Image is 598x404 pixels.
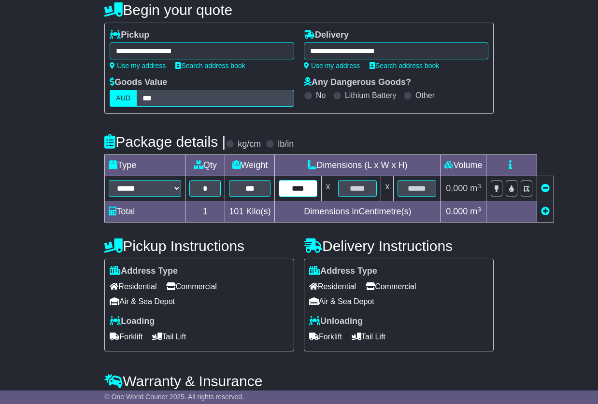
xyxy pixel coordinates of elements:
h4: Warranty & Insurance [104,373,493,389]
td: 1 [185,201,225,223]
span: Commercial [166,279,216,294]
label: kg/cm [238,139,261,150]
label: Other [415,91,435,100]
td: Qty [185,155,225,176]
label: Unloading [309,316,363,327]
a: Add new item [541,207,550,216]
h4: Package details | [104,134,226,150]
td: Kilo(s) [225,201,275,223]
td: Dimensions in Centimetre(s) [275,201,441,223]
span: Tail Lift [352,329,385,344]
h4: Delivery Instructions [304,238,494,254]
span: 0.000 [446,183,468,193]
label: Lithium Battery [345,91,397,100]
span: Commercial [366,279,416,294]
h4: Begin your quote [104,2,493,18]
label: Any Dangerous Goods? [304,77,411,88]
td: Dimensions (L x W x H) [275,155,441,176]
label: AUD [110,90,137,107]
label: lb/in [278,139,294,150]
span: 0.000 [446,207,468,216]
span: Residential [309,279,356,294]
sup: 3 [477,206,481,213]
span: 101 [229,207,243,216]
label: Pickup [110,30,149,41]
span: Residential [110,279,157,294]
label: Delivery [304,30,349,41]
sup: 3 [477,182,481,190]
a: Search address book [175,62,245,70]
td: x [381,176,394,201]
a: Remove this item [541,183,550,193]
span: m [470,207,481,216]
a: Use my address [110,62,166,70]
label: No [316,91,326,100]
a: Use my address [304,62,360,70]
span: Forklift [110,329,142,344]
label: Address Type [309,266,377,277]
span: © One World Courier 2025. All rights reserved. [104,393,244,401]
td: x [322,176,334,201]
label: Address Type [110,266,178,277]
span: Air & Sea Depot [309,294,374,309]
td: Type [105,155,185,176]
td: Weight [225,155,275,176]
span: Forklift [309,329,342,344]
label: Goods Value [110,77,167,88]
a: Search address book [370,62,439,70]
label: Loading [110,316,155,327]
span: Tail Lift [152,329,186,344]
span: m [470,183,481,193]
h4: Pickup Instructions [104,238,294,254]
td: Volume [441,155,486,176]
span: Air & Sea Depot [110,294,175,309]
td: Total [105,201,185,223]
